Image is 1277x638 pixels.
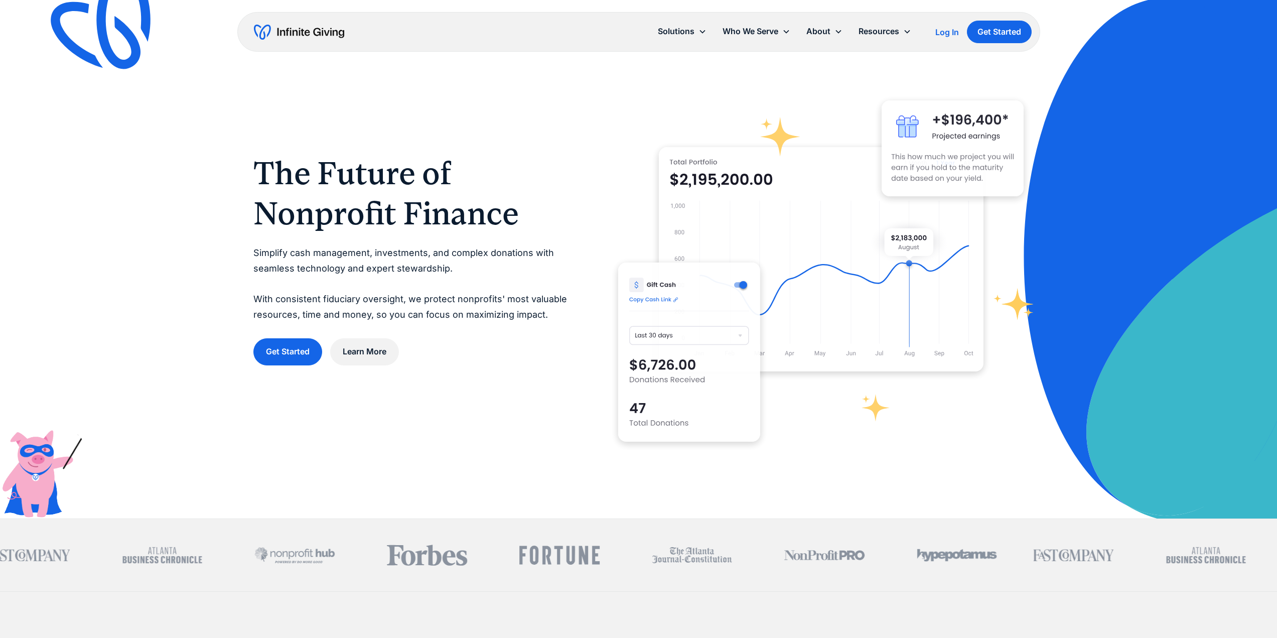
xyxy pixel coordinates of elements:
a: Get Started [253,338,322,365]
img: nonprofit donation platform [659,147,983,371]
a: Learn More [330,338,399,365]
p: Simplify cash management, investments, and complex donations with seamless technology and expert ... [253,245,578,322]
a: home [254,24,344,40]
a: Log In [935,26,959,38]
img: donation software for nonprofits [618,263,760,442]
a: Get Started [967,21,1032,43]
div: Who We Serve [723,25,778,38]
h1: The Future of Nonprofit Finance [253,153,578,233]
div: Solutions [658,25,694,38]
img: fundraising star [994,288,1034,320]
div: Resources [850,21,919,42]
div: About [806,25,830,38]
div: About [798,21,850,42]
div: Log In [935,28,959,36]
div: Resources [859,25,899,38]
div: Solutions [650,21,715,42]
div: Who We Serve [715,21,798,42]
